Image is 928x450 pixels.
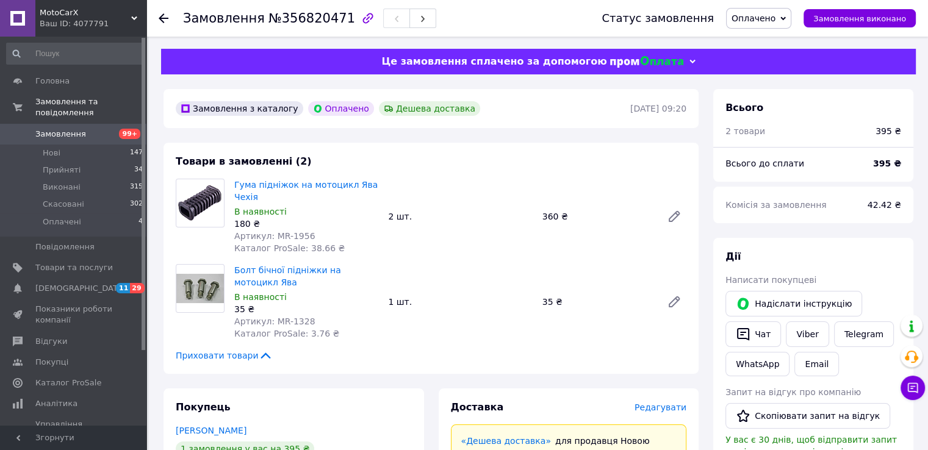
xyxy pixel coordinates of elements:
a: [PERSON_NAME] [176,426,246,435]
span: [DEMOGRAPHIC_DATA] [35,283,126,294]
div: 180 ₴ [234,218,378,230]
a: «Дешева доставка» [461,436,551,446]
span: Каталог ProSale [35,377,101,388]
span: Всього [725,102,763,113]
div: Замовлення з каталогу [176,101,303,116]
span: Оплачені [43,216,81,227]
span: Головна [35,76,70,87]
span: Замовлення та повідомлення [35,96,146,118]
span: 29 [130,283,144,293]
span: Покупці [35,357,68,368]
span: Артикул: MR-1956 [234,231,315,241]
span: №356820471 [268,11,355,26]
span: Всього до сплати [725,159,804,168]
span: 2 товари [725,126,765,136]
div: 35 ₴ [538,293,657,310]
span: Нові [43,148,60,159]
span: Прийняті [43,165,81,176]
div: 2 шт. [383,208,537,225]
a: Редагувати [662,204,686,229]
time: [DATE] 09:20 [630,104,686,113]
span: 147 [130,148,143,159]
div: Ваш ID: 4077791 [40,18,146,29]
div: 1 шт. [383,293,537,310]
img: evopay logo [610,56,683,68]
a: Telegram [834,321,894,347]
div: Повернутися назад [159,12,168,24]
span: MotoCarX [40,7,131,18]
span: Замовлення [183,11,265,26]
span: Запит на відгук про компанію [725,387,861,397]
span: Товари та послуги [35,262,113,273]
span: Каталог ProSale: 38.66 ₴ [234,243,345,253]
a: WhatsApp [725,352,790,376]
button: Чат з покупцем [901,376,925,400]
span: Скасовані [43,199,84,210]
b: 395 ₴ [873,159,901,168]
button: Email [794,352,839,376]
span: 4 [138,216,143,227]
button: Замовлення виконано [804,9,916,27]
a: Редагувати [662,290,686,314]
span: Це замовлення сплачено за допомогою [381,55,606,67]
span: Відгуки [35,336,67,347]
span: 11 [116,283,130,293]
span: Доставка [451,401,504,413]
a: Болт бічної підніжки на мотоцикл Ява [234,265,341,287]
span: Замовлення виконано [813,14,906,23]
span: Комісія за замовлення [725,200,827,210]
span: 302 [130,199,143,210]
span: 99+ [119,129,140,139]
div: Оплачено [308,101,374,116]
span: В наявності [234,292,287,302]
div: Дешева доставка [379,101,480,116]
span: Написати покупцеві [725,275,816,285]
span: Замовлення [35,129,86,140]
span: Управління сайтом [35,419,113,441]
div: Статус замовлення [602,12,714,24]
span: Редагувати [635,402,686,412]
button: Чат [725,321,781,347]
span: Каталог ProSale: 3.76 ₴ [234,329,339,338]
span: Покупець [176,401,231,413]
a: Гума підніжок на мотоцикл Ява Чехія [234,180,378,202]
span: Артикул: MR-1328 [234,316,315,326]
button: Надіслати інструкцію [725,291,862,316]
img: Болт бічної підніжки на мотоцикл Ява [176,274,224,303]
span: Товари в замовленні (2) [176,155,312,167]
button: Скопіювати запит на відгук [725,403,890,429]
img: Гума підніжок на мотоцикл Ява Чехія [176,181,224,225]
span: Оплачено [732,13,775,23]
div: 35 ₴ [234,303,378,315]
input: Пошук [6,43,144,65]
span: Повідомлення [35,241,95,252]
span: 315 [130,182,143,193]
span: Приховати товари [176,349,273,362]
div: 360 ₴ [538,208,657,225]
span: Показники роботи компанії [35,304,113,326]
span: 34 [134,165,143,176]
span: Дії [725,251,741,262]
span: 42.42 ₴ [868,200,901,210]
div: 395 ₴ [876,125,901,137]
span: В наявності [234,207,287,216]
a: Viber [786,321,829,347]
span: Виконані [43,182,81,193]
span: Аналітика [35,398,77,409]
